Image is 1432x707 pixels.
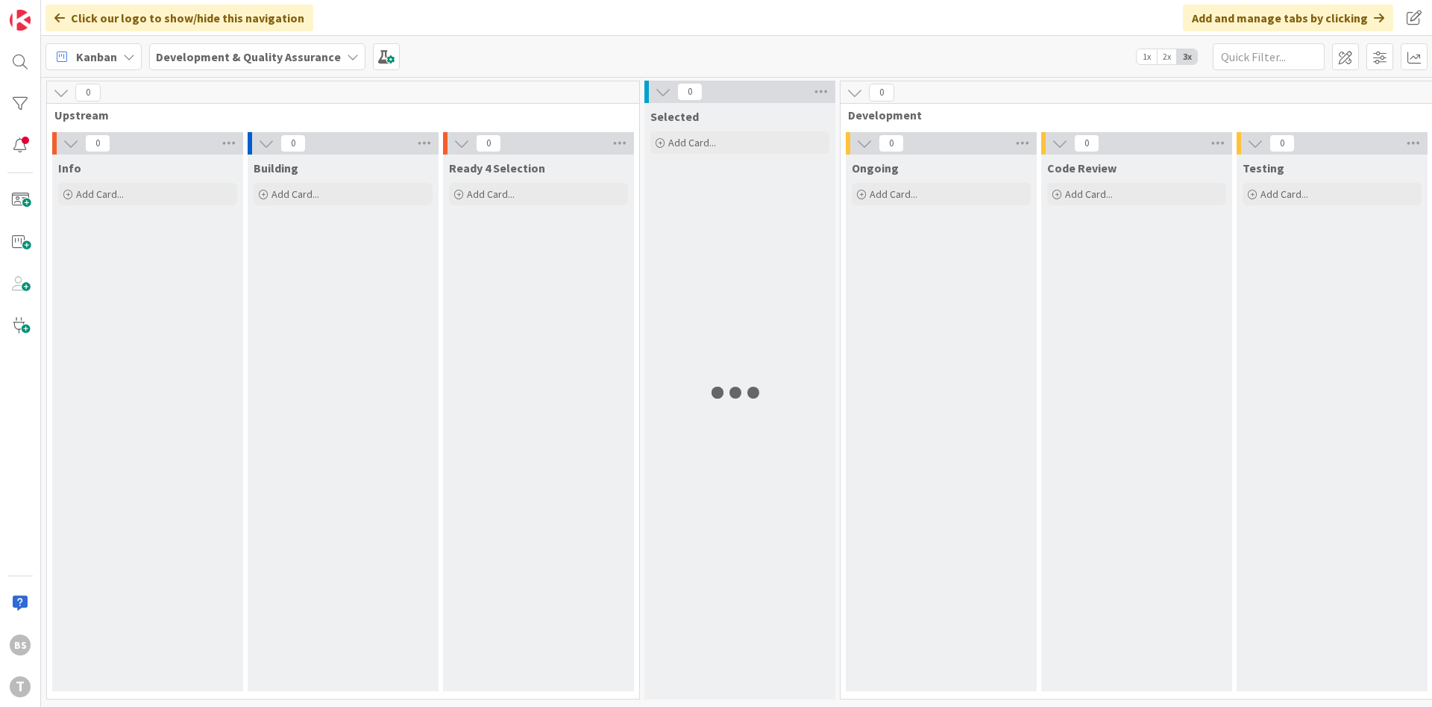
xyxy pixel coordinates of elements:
span: 1x [1137,49,1157,64]
span: Add Card... [271,187,319,201]
span: 0 [85,134,110,152]
span: 0 [1074,134,1099,152]
span: Testing [1243,161,1284,175]
input: Quick Filter... [1213,43,1325,70]
span: Info [58,161,81,175]
span: 3x [1177,49,1197,64]
span: 0 [476,134,501,152]
b: Development & Quality Assurance [156,49,341,64]
span: Selected [650,109,699,124]
div: Click our logo to show/hide this navigation [45,4,313,31]
span: Kanban [76,48,117,66]
span: 0 [280,134,306,152]
div: BS [10,635,31,655]
div: Add and manage tabs by clicking [1183,4,1393,31]
span: Add Card... [870,187,917,201]
span: 0 [879,134,904,152]
span: Building [254,161,298,175]
span: Add Card... [1065,187,1113,201]
span: 2x [1157,49,1177,64]
span: Ongoing [852,161,899,175]
span: Ready 4 Selection [449,161,545,175]
span: Add Card... [668,136,716,149]
span: 0 [677,83,703,101]
div: T [10,676,31,697]
img: Visit kanbanzone.com [10,10,31,31]
span: Add Card... [467,187,515,201]
span: Upstream [54,108,621,122]
span: Add Card... [76,187,124,201]
span: 0 [1269,134,1295,152]
span: 0 [869,84,894,102]
span: 0 [75,84,101,102]
span: Add Card... [1260,187,1308,201]
span: Code Review [1047,161,1117,175]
